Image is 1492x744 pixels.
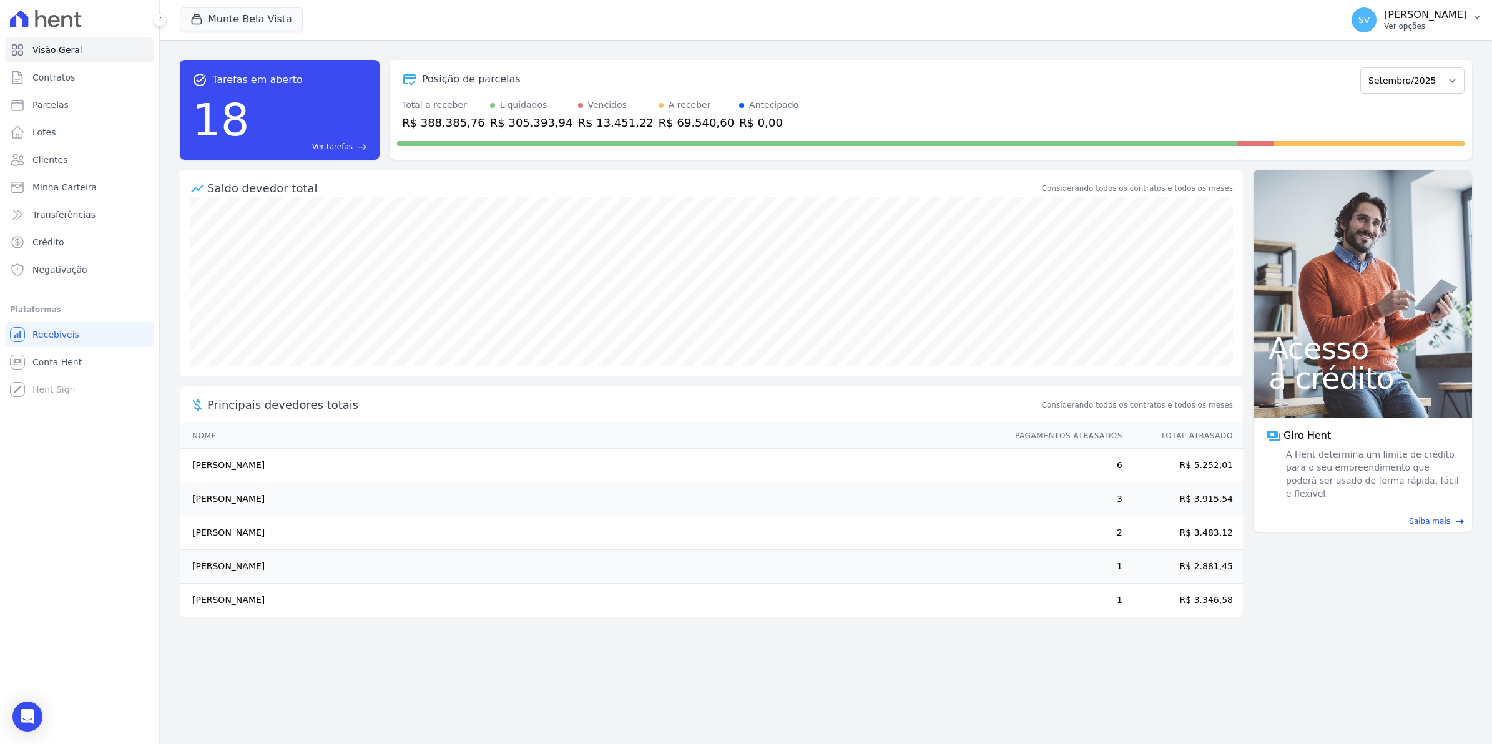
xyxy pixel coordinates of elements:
[5,350,154,374] a: Conta Hent
[1003,550,1123,584] td: 1
[422,72,521,87] div: Posição de parcelas
[1003,449,1123,482] td: 6
[358,142,367,152] span: east
[207,180,1039,197] div: Saldo devedor total
[1003,584,1123,617] td: 1
[180,7,303,31] button: Munte Bela Vista
[180,584,1003,617] td: [PERSON_NAME]
[5,92,154,117] a: Parcelas
[1123,482,1243,516] td: R$ 3.915,54
[32,154,67,166] span: Clientes
[180,550,1003,584] td: [PERSON_NAME]
[5,257,154,282] a: Negativação
[32,99,69,111] span: Parcelas
[1384,9,1467,21] p: [PERSON_NAME]
[255,141,367,152] a: Ver tarefas east
[500,99,547,112] div: Liquidados
[180,449,1003,482] td: [PERSON_NAME]
[10,302,149,317] div: Plataformas
[490,114,573,131] div: R$ 305.393,94
[1123,449,1243,482] td: R$ 5.252,01
[5,147,154,172] a: Clientes
[1003,516,1123,550] td: 2
[180,516,1003,550] td: [PERSON_NAME]
[5,120,154,145] a: Lotes
[1283,428,1331,443] span: Giro Hent
[1342,2,1492,37] button: SV [PERSON_NAME] Ver opções
[32,181,97,193] span: Minha Carteira
[5,322,154,347] a: Recebíveis
[180,482,1003,516] td: [PERSON_NAME]
[659,114,734,131] div: R$ 69.540,60
[1003,423,1123,449] th: Pagamentos Atrasados
[5,65,154,90] a: Contratos
[1003,482,1123,516] td: 3
[402,99,485,112] div: Total a receber
[212,72,303,87] span: Tarefas em aberto
[32,71,75,84] span: Contratos
[1123,516,1243,550] td: R$ 3.483,12
[207,396,1039,413] span: Principais devedores totais
[1283,448,1460,501] span: A Hent determina um limite de crédito para o seu empreendimento que poderá ser usado de forma ráp...
[5,37,154,62] a: Visão Geral
[312,141,353,152] span: Ver tarefas
[192,72,207,87] span: task_alt
[12,702,42,732] div: Open Intercom Messenger
[1358,16,1370,24] span: SV
[749,99,798,112] div: Antecipado
[1042,183,1233,194] div: Considerando todos os contratos e todos os meses
[32,44,82,56] span: Visão Geral
[1269,333,1457,363] span: Acesso
[32,126,56,139] span: Lotes
[32,208,96,221] span: Transferências
[1042,399,1233,411] span: Considerando todos os contratos e todos os meses
[1123,550,1243,584] td: R$ 2.881,45
[5,202,154,227] a: Transferências
[180,423,1003,449] th: Nome
[192,87,250,152] div: 18
[1409,516,1450,527] span: Saiba mais
[5,175,154,200] a: Minha Carteira
[32,356,82,368] span: Conta Hent
[32,328,79,341] span: Recebíveis
[1269,363,1457,393] span: a crédito
[588,99,627,112] div: Vencidos
[32,236,64,248] span: Crédito
[1384,21,1467,31] p: Ver opções
[1123,423,1243,449] th: Total Atrasado
[739,114,798,131] div: R$ 0,00
[1123,584,1243,617] td: R$ 3.346,58
[1261,516,1465,527] a: Saiba mais east
[5,230,154,255] a: Crédito
[578,114,654,131] div: R$ 13.451,22
[402,114,485,131] div: R$ 388.385,76
[669,99,711,112] div: A receber
[1455,517,1465,526] span: east
[32,263,87,276] span: Negativação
